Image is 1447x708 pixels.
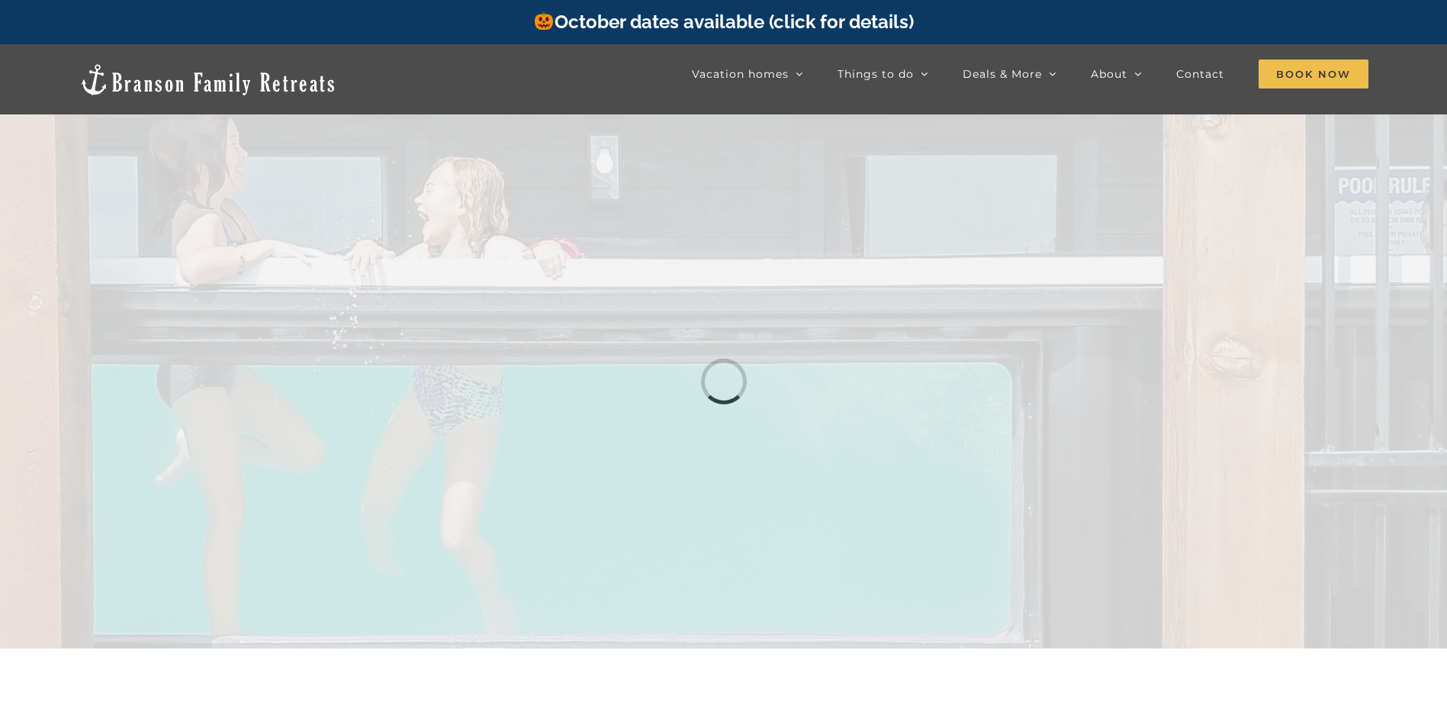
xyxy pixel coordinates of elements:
img: Branson Family Retreats Logo [79,63,337,97]
span: Vacation homes [692,69,789,79]
a: Book Now [1259,59,1368,89]
img: 🎃 [535,11,553,30]
a: Contact [1176,59,1224,89]
span: About [1091,69,1127,79]
a: Deals & More [963,59,1056,89]
a: About [1091,59,1142,89]
span: Things to do [838,69,914,79]
a: Things to do [838,59,928,89]
span: Deals & More [963,69,1042,79]
span: Book Now [1259,60,1368,88]
a: Vacation homes [692,59,803,89]
a: October dates available (click for details) [533,11,913,33]
span: Contact [1176,69,1224,79]
nav: Main Menu [692,59,1368,89]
